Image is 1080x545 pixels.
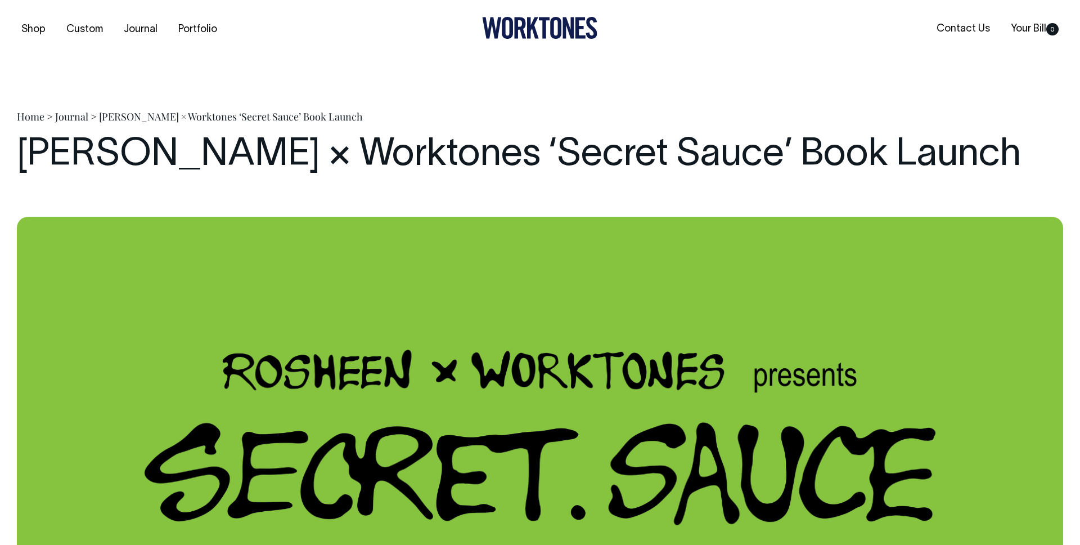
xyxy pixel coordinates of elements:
[91,110,97,123] span: >
[932,20,994,38] a: Contact Us
[99,110,363,123] span: [PERSON_NAME] × Worktones ‘Secret Sauce’ Book Launch
[62,20,107,39] a: Custom
[47,110,53,123] span: >
[17,110,44,123] a: Home
[55,110,88,123] a: Journal
[17,20,50,39] a: Shop
[174,20,222,39] a: Portfolio
[119,20,162,39] a: Journal
[1046,23,1059,35] span: 0
[17,135,1063,177] h1: [PERSON_NAME] × Worktones ‘Secret Sauce’ Book Launch
[1006,20,1063,38] a: Your Bill0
